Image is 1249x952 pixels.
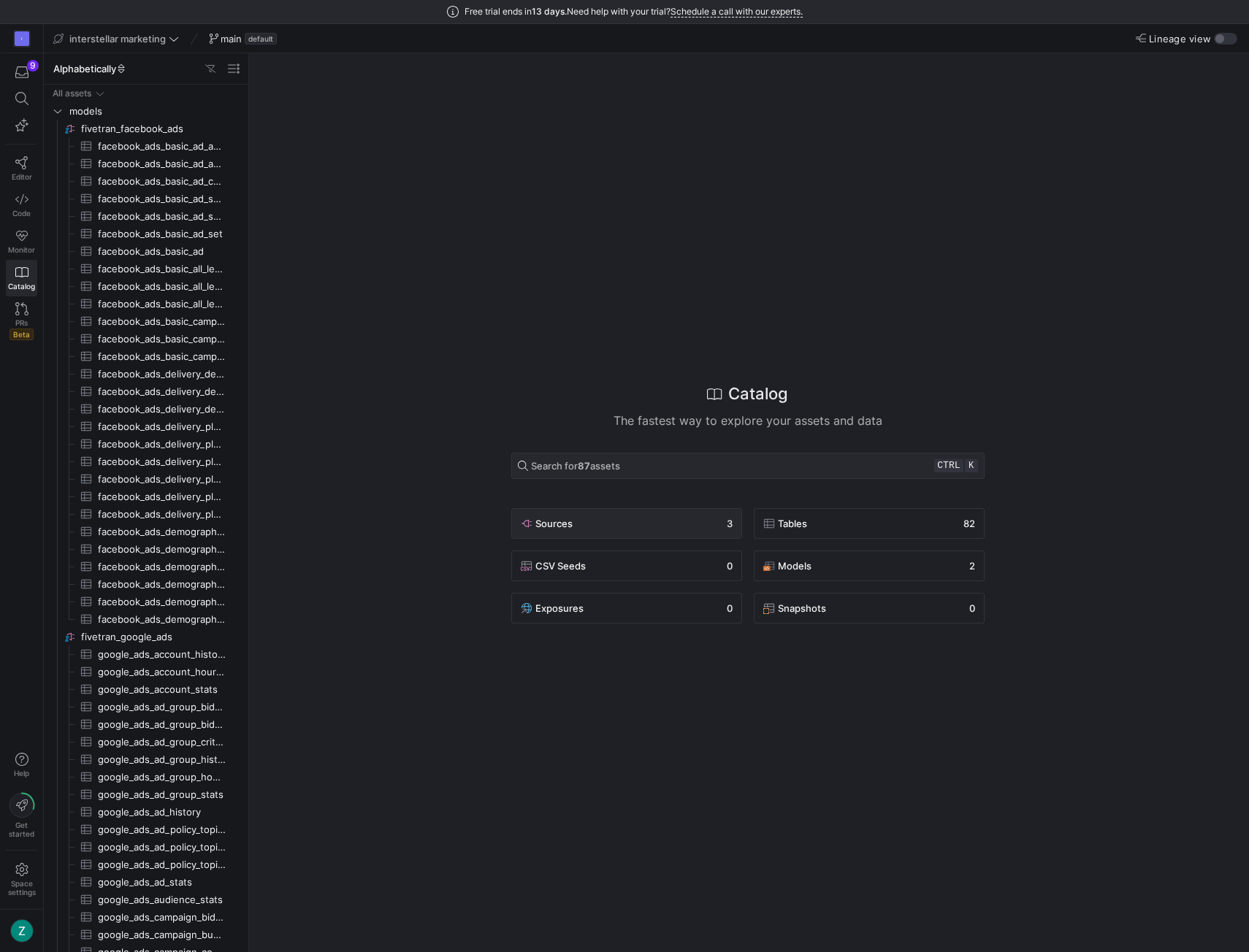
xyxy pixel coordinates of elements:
[50,348,242,365] a: facebook_ads_basic_campaign​​​​​​​​​
[50,190,242,207] div: Press SPACE to select this row.
[50,330,242,348] div: Press SPACE to select this row.
[50,348,242,365] div: Press SPACE to select this row.
[521,560,532,572] img: undefined
[50,453,242,470] a: facebook_ads_delivery_platform_and_device_cost_per_action_type​​​​​​​​​
[98,331,226,348] span: facebook_ads_basic_campaign_cost_per_action_type​​​​​​​​​
[98,453,226,470] span: facebook_ads_delivery_platform_and_device_cost_per_action_type​​​​​​​​​
[15,318,28,327] span: PRs
[12,172,32,181] span: Editor
[50,470,242,488] a: facebook_ads_delivery_platform_and_device​​​​​​​​​
[50,295,242,312] a: facebook_ads_basic_all_levels​​​​​​​​​
[69,103,240,120] span: models
[50,207,242,225] a: facebook_ads_basic_ad_set_cost_per_action_type​​​​​​​​​
[98,558,226,575] span: facebook_ads_demographics_dma_region​​​​​​​​​
[50,365,242,383] a: facebook_ads_delivery_device_actions​​​​​​​​​
[50,383,242,400] a: facebook_ads_delivery_device_cost_per_action_type​​​​​​​​​
[50,680,242,698] div: Press SPACE to select this row.
[53,63,126,74] span: Alphabetically
[6,260,37,296] a: Catalog
[50,558,242,575] a: facebook_ads_demographics_dma_region​​​​​​​​​
[98,173,226,190] span: facebook_ads_basic_ad_cost_per_action_type​​​​​​​​​
[98,926,226,943] span: google_ads_campaign_budget_history​​​​​​​​​
[50,207,242,225] div: Press SPACE to select this row.
[98,506,226,523] span: facebook_ads_delivery_platform​​​​​​​​​
[50,873,242,891] div: Press SPACE to select this row.
[50,102,242,120] div: Press SPACE to select this row.
[50,418,242,435] a: facebook_ads_delivery_platform_actions​​​​​​​​​
[50,821,242,838] div: Press SPACE to select this row.
[727,602,733,614] span: 0
[98,208,226,225] span: facebook_ads_basic_ad_set_cost_per_action_type​​​​​​​​​
[98,243,226,260] span: facebook_ads_basic_ad​​​​​​​​​
[98,261,226,277] span: facebook_ads_basic_all_levels_actions​​​​​​​​​
[50,505,242,523] div: Press SPACE to select this row.
[50,295,242,312] div: Press SPACE to select this row.
[50,891,242,908] a: google_ads_audience_stats​​​​​​​​​
[50,225,242,242] a: facebook_ads_basic_ad_set​​​​​​​​​
[50,277,242,295] a: facebook_ads_basic_all_levels_cost_per_action_type​​​​​​​​​
[50,733,242,751] div: Press SPACE to select this row.
[9,821,34,838] span: Get started
[50,155,242,172] div: Press SPACE to select this row.
[98,156,226,172] span: facebook_ads_basic_ad_actions​​​​​​​​​
[221,33,242,45] span: main
[965,459,978,472] kbd: k
[81,629,240,645] span: fivetran_google_ads​​​​​​​​
[511,453,985,479] button: Search for87assetsctrlk
[934,459,963,472] kbd: ctrl
[98,471,226,488] span: facebook_ads_delivery_platform_and_device​​​​​​​​​
[50,488,242,505] a: facebook_ads_delivery_platform_cost_per_action_type​​​​​​​​​
[535,560,586,572] span: CSV Seeds
[98,366,226,383] span: facebook_ads_delivery_device_actions​​​​​​​​​
[6,26,37,51] a: I
[98,488,226,505] span: facebook_ads_delivery_platform_cost_per_action_type​​​​​​​​​
[50,803,242,821] div: Press SPACE to select this row.
[778,602,826,614] span: Snapshots
[50,628,242,645] div: Press SPACE to select this row.
[9,329,34,340] span: Beta
[50,856,242,873] a: google_ads_ad_policy_topic_history​​​​​​​​​
[98,839,226,856] span: google_ads_ad_policy_topic_evidence_history​​​​​​​​​
[50,59,130,78] button: Alphabetically
[98,348,226,365] span: facebook_ads_basic_campaign​​​​​​​​​
[6,787,37,844] button: Getstarted
[50,751,242,768] div: Press SPACE to select this row.
[98,576,226,593] span: facebook_ads_demographics_region_actions​​​​​​​​​
[50,312,242,330] div: Press SPACE to select this row.
[50,120,242,137] a: fivetran_facebook_ads​​​​​​​​
[50,873,242,891] a: google_ads_ad_stats​​​​​​​​​
[98,664,226,680] span: google_ads_account_hourly_stats​​​​​​​​​
[50,856,242,873] div: Press SPACE to select this row.
[98,191,226,207] span: facebook_ads_basic_ad_set_actions​​​​​​​​​
[50,435,242,453] a: facebook_ads_delivery_platform_and_device_actions​​​​​​​​​
[535,602,584,614] span: Exposures
[763,518,775,529] img: undefined
[50,418,242,435] div: Press SPACE to select this row.
[50,698,242,715] div: Press SPACE to select this row.
[50,312,242,330] a: facebook_ads_basic_campaign_actions​​​​​​​​​
[98,716,226,733] span: google_ads_ad_group_bidding_strategy_history​​​​​​​​​
[6,223,37,260] a: Monitor
[15,31,29,46] div: I
[50,505,242,523] a: facebook_ads_delivery_platform​​​​​​​​​
[50,470,242,488] div: Press SPACE to select this row.
[727,518,733,529] span: 3
[98,523,226,540] span: facebook_ads_demographics_dma_region_actions​​​​​​​​​
[50,260,242,277] a: facebook_ads_basic_all_levels_actions​​​​​​​​​
[50,172,242,190] a: facebook_ads_basic_ad_cost_per_action_type​​​​​​​​​
[50,803,242,821] a: google_ads_ad_history​​​​​​​​​
[6,187,37,223] a: Code
[50,85,242,102] div: Press SPACE to select this row.
[98,313,226,330] span: facebook_ads_basic_campaign_actions​​​​​​​​​
[98,418,226,435] span: facebook_ads_delivery_platform_actions​​​​​​​​​
[727,560,733,572] span: 0
[50,645,242,663] a: google_ads_account_history​​​​​​​​​
[50,628,242,645] a: fivetran_google_ads​​​​​​​​
[754,550,985,581] button: undefinedModels2
[50,225,242,242] div: Press SPACE to select this row.
[50,663,242,680] div: Press SPACE to select this row.
[98,769,226,786] span: google_ads_ad_group_hourly_stats​​​​​​​​​
[98,874,226,891] span: google_ads_ad_stats​​​​​​​​​
[511,508,742,539] button: undefinedSources3
[50,786,242,803] div: Press SPACE to select this row.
